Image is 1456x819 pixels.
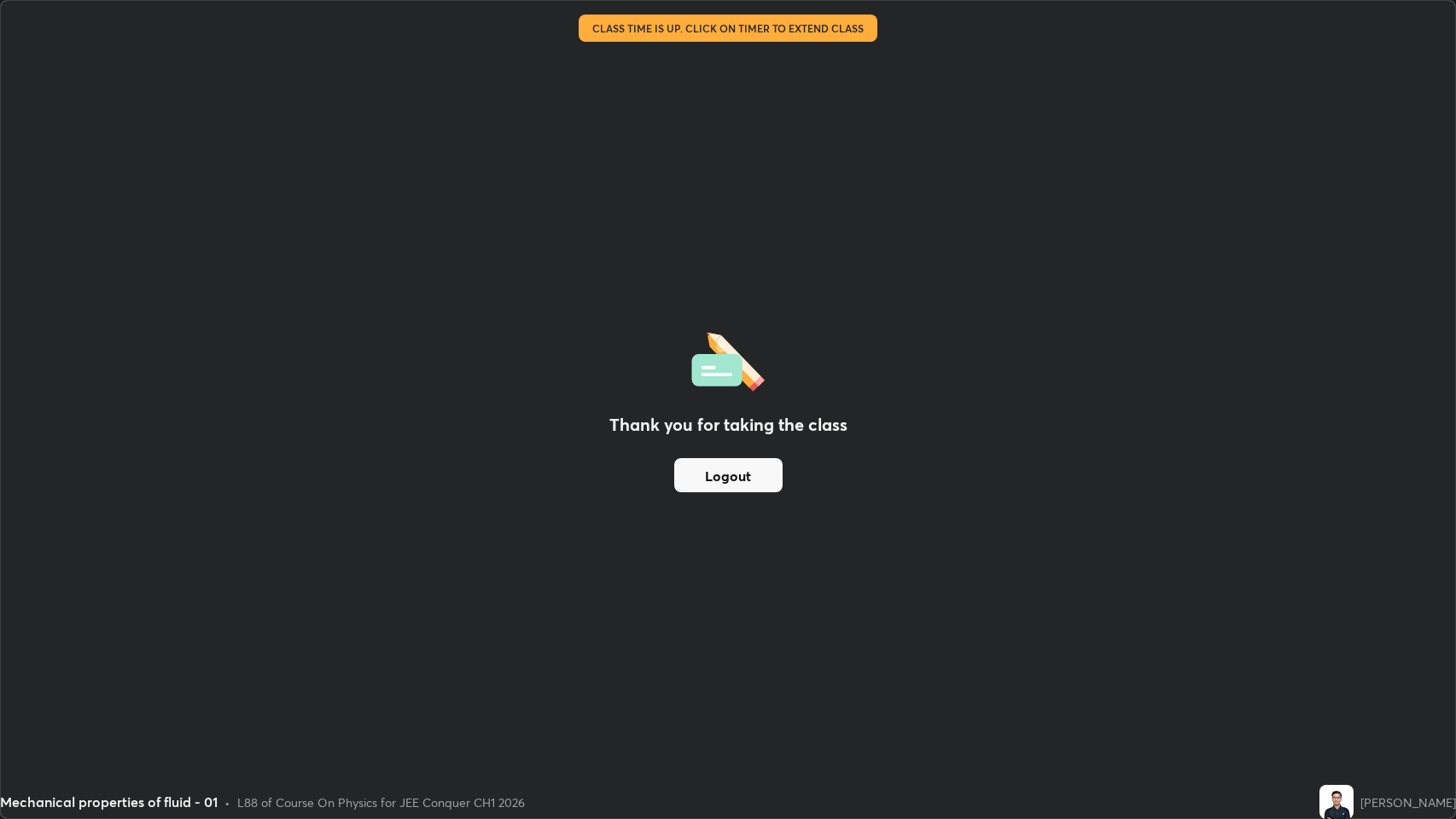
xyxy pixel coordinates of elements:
img: 37aae379bbc94e87a747325de2c98c16.jpg [1319,785,1354,819]
button: Logout [674,458,783,492]
img: offlineFeedback.1438e8b3.svg [691,327,765,392]
h2: Thank you for taking the class [609,412,847,438]
div: [PERSON_NAME] [1360,793,1456,811]
div: • [224,793,230,811]
div: L88 of Course On Physics for JEE Conquer CH1 2026 [237,793,525,811]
